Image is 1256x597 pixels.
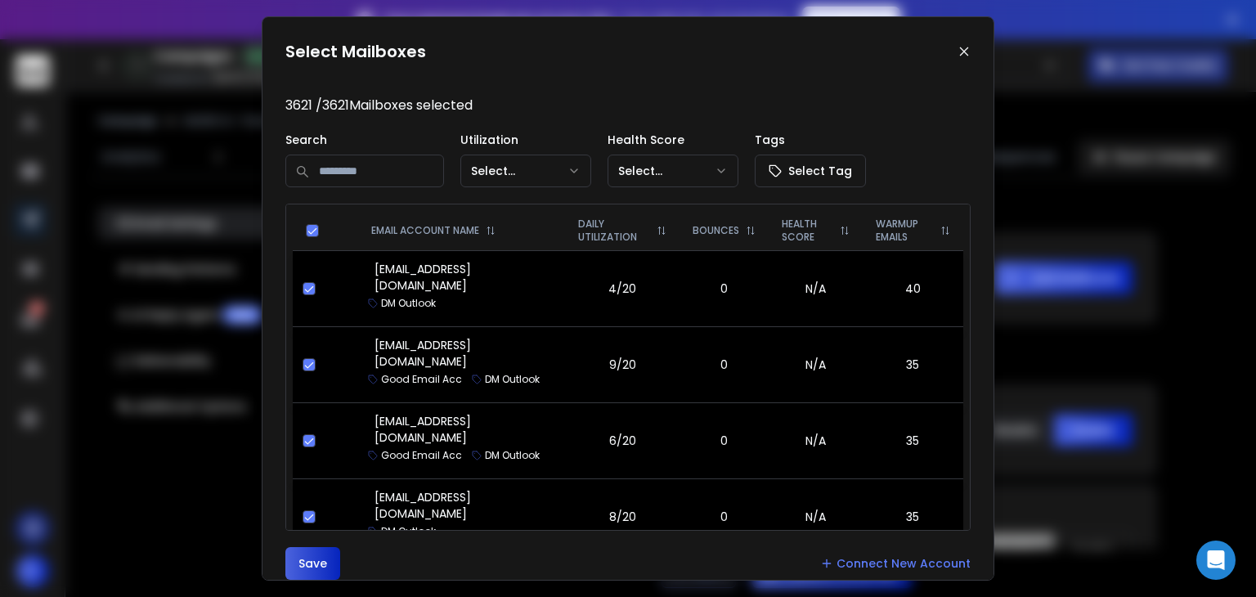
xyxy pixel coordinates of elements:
[565,250,680,326] td: 4/20
[285,40,426,63] h1: Select Mailboxes
[578,218,650,244] p: DAILY UTILIZATION
[565,326,680,402] td: 9/20
[285,132,444,148] p: Search
[371,224,552,237] div: EMAIL ACCOUNT NAME
[285,96,971,115] p: 3621 / 3621 Mailboxes selected
[778,357,853,373] p: N/A
[565,402,680,478] td: 6/20
[381,525,436,538] p: DM Outlook
[782,218,833,244] p: HEALTH SCORE
[863,250,963,326] td: 40
[608,132,738,148] p: Health Score
[565,478,680,554] td: 8/20
[689,281,759,297] p: 0
[689,433,759,449] p: 0
[693,224,739,237] p: BOUNCES
[608,155,738,187] button: Select...
[778,509,853,525] p: N/A
[689,357,759,373] p: 0
[460,155,591,187] button: Select...
[375,261,555,294] p: [EMAIL_ADDRESS][DOMAIN_NAME]
[1196,541,1236,580] div: Open Intercom Messenger
[863,478,963,554] td: 35
[485,449,540,462] p: DM Outlook
[285,547,340,580] button: Save
[485,373,540,386] p: DM Outlook
[381,449,462,462] p: Good Email Acc
[460,132,591,148] p: Utilization
[778,281,853,297] p: N/A
[689,509,759,525] p: 0
[375,413,555,446] p: [EMAIL_ADDRESS][DOMAIN_NAME]
[755,132,866,148] p: Tags
[820,555,971,572] a: Connect New Account
[755,155,866,187] button: Select Tag
[381,373,462,386] p: Good Email Acc
[863,326,963,402] td: 35
[375,489,555,522] p: [EMAIL_ADDRESS][DOMAIN_NAME]
[863,402,963,478] td: 35
[876,218,934,244] p: WARMUP EMAILS
[375,337,555,370] p: [EMAIL_ADDRESS][DOMAIN_NAME]
[778,433,853,449] p: N/A
[381,297,436,310] p: DM Outlook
